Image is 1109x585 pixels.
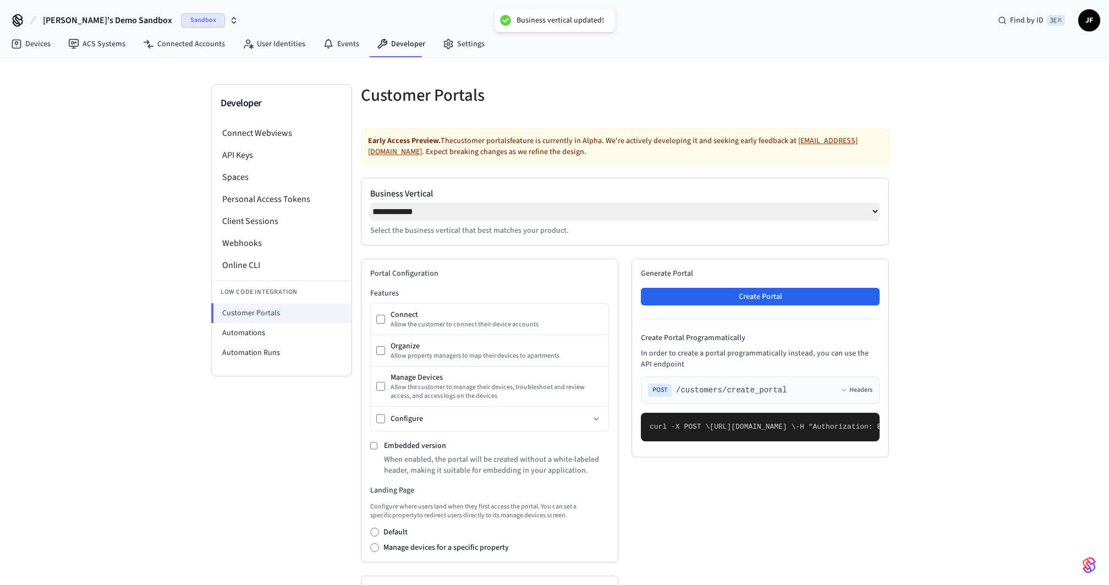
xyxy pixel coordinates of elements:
label: Default [383,527,408,538]
img: SeamLogoGradient.69752ec5.svg [1083,556,1096,574]
li: Low Code Integration [212,281,352,303]
div: Manage Devices [391,372,603,383]
p: In order to create a portal programmatically instead, you can use the API endpoint [641,348,880,370]
span: Find by ID [1010,15,1044,26]
span: [PERSON_NAME]'s Demo Sandbox [43,14,172,27]
span: /customers/create_portal [676,385,787,396]
span: -H "Authorization: Bearer seam_api_key_123456" \ [795,423,1001,431]
li: Customer Portals [211,303,352,323]
h4: Create Portal Programmatically [641,332,880,343]
button: Headers [841,386,872,395]
a: Events [314,34,368,54]
a: Settings [434,34,493,54]
h3: Landing Page [370,485,609,496]
label: Business Vertical [370,187,880,200]
li: API Keys [212,144,352,166]
h2: Portal Configuration [370,268,609,279]
div: Allow the customer to connect their device accounts [391,320,603,329]
div: Find by ID⌘ K [989,10,1074,30]
li: Automations [212,323,352,343]
strong: Early Access Preview. [368,135,441,146]
p: Select the business vertical that best matches your product. [370,225,880,236]
span: Sandbox [181,13,225,28]
li: Connect Webviews [212,122,352,144]
li: Webhooks [212,232,352,254]
span: ⌘ K [1047,15,1065,26]
li: Personal Access Tokens [212,188,352,210]
h2: Generate Portal [641,268,880,279]
a: Developer [368,34,434,54]
div: Connect [391,309,603,320]
li: Client Sessions [212,210,352,232]
div: Allow the customer to manage their devices, troubleshoot and review access, and access logs on th... [391,383,603,401]
a: [EMAIL_ADDRESS][DOMAIN_NAME] [368,135,858,157]
li: Automation Runs [212,343,352,363]
li: Spaces [212,166,352,188]
h5: Customer Portals [361,84,618,107]
span: curl -X POST \ [650,423,710,431]
button: Create Portal [641,288,880,305]
div: Organize [391,341,603,352]
span: JF [1079,10,1099,30]
h3: Features [370,288,609,299]
a: ACS Systems [59,34,134,54]
label: Manage devices for a specific property [383,542,509,553]
label: Embedded version [384,440,446,451]
p: When enabled, the portal will be created without a white-labeled header, making it suitable for e... [384,454,609,476]
div: Configure [391,413,590,424]
div: Allow property managers to map their devices to apartments [391,352,603,360]
p: Configure where users land when they first access the portal. You can set a specific property to ... [370,502,609,520]
a: Connected Accounts [134,34,234,54]
h3: Developer [221,96,343,111]
span: POST [648,384,672,397]
a: Devices [2,34,59,54]
li: Online CLI [212,254,352,276]
a: User Identities [234,34,314,54]
div: The customer portals feature is currently in Alpha. We're actively developing it and seeking earl... [361,128,889,165]
button: JF [1078,9,1100,31]
div: Business vertical updated! [517,15,604,25]
span: [URL][DOMAIN_NAME] \ [710,423,795,431]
